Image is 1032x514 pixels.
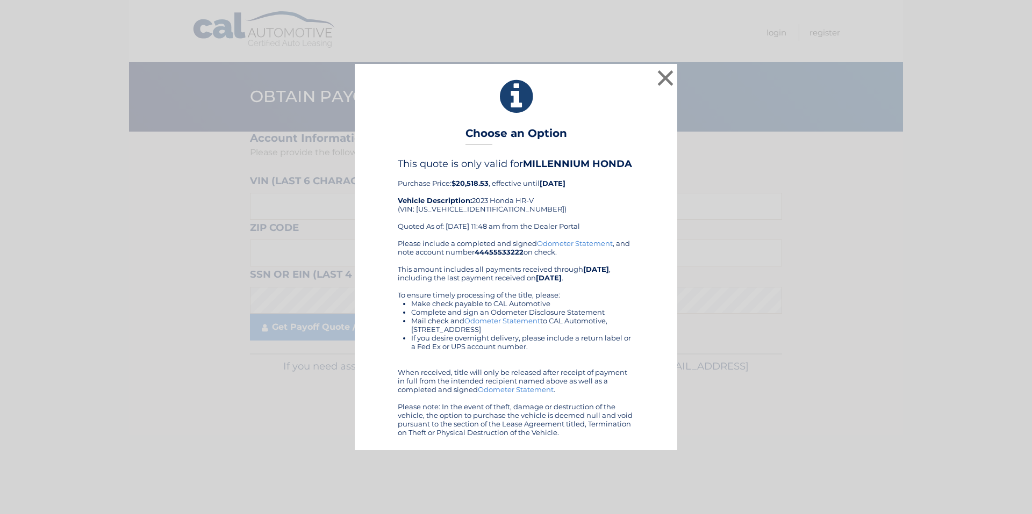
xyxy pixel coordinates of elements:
[411,334,634,351] li: If you desire overnight delivery, please include a return label or a Fed Ex or UPS account number.
[478,385,554,394] a: Odometer Statement
[475,248,524,256] b: 44455533222
[398,196,472,205] strong: Vehicle Description:
[398,239,634,437] div: Please include a completed and signed , and note account number on check. This amount includes al...
[655,67,676,89] button: ×
[537,239,613,248] a: Odometer Statement
[451,179,489,187] b: $20,518.53
[411,299,634,308] li: Make check payable to CAL Automotive
[523,158,632,170] b: MILLENNIUM HONDA
[464,316,540,325] a: Odometer Statement
[398,158,634,170] h4: This quote is only valid for
[536,273,562,282] b: [DATE]
[540,179,565,187] b: [DATE]
[465,127,567,146] h3: Choose an Option
[411,308,634,316] li: Complete and sign an Odometer Disclosure Statement
[411,316,634,334] li: Mail check and to CAL Automotive, [STREET_ADDRESS]
[398,158,634,238] div: Purchase Price: , effective until 2023 Honda HR-V (VIN: [US_VEHICLE_IDENTIFICATION_NUMBER]) Quote...
[583,265,609,273] b: [DATE]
